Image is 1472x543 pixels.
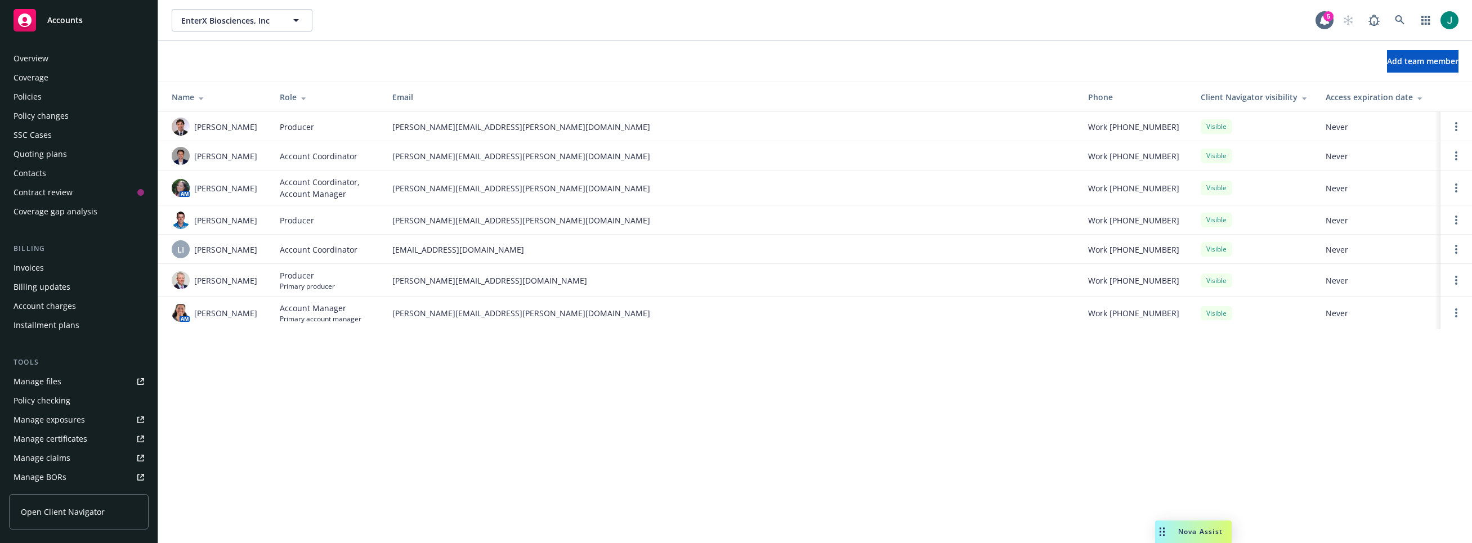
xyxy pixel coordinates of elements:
[194,244,257,255] span: [PERSON_NAME]
[392,244,1070,255] span: [EMAIL_ADDRESS][DOMAIN_NAME]
[9,88,149,106] a: Policies
[1326,307,1431,319] span: Never
[9,5,149,36] a: Accounts
[14,164,46,182] div: Contacts
[9,259,149,277] a: Invoices
[177,244,184,255] span: LI
[280,314,361,324] span: Primary account manager
[280,150,357,162] span: Account Coordinator
[280,91,374,103] div: Role
[1440,11,1458,29] img: photo
[14,392,70,410] div: Policy checking
[14,278,70,296] div: Billing updates
[1201,181,1232,195] div: Visible
[9,373,149,391] a: Manage files
[1201,306,1232,320] div: Visible
[1201,273,1232,288] div: Visible
[1201,242,1232,256] div: Visible
[1178,527,1223,536] span: Nova Assist
[194,307,257,319] span: [PERSON_NAME]
[194,121,257,133] span: [PERSON_NAME]
[1449,213,1463,227] a: Open options
[9,430,149,448] a: Manage certificates
[1449,120,1463,133] a: Open options
[1201,119,1232,133] div: Visible
[1387,50,1458,73] button: Add team member
[9,316,149,334] a: Installment plans
[9,126,149,144] a: SSC Cases
[9,145,149,163] a: Quoting plans
[181,15,279,26] span: EnterX Biosciences, Inc
[14,183,73,201] div: Contract review
[9,203,149,221] a: Coverage gap analysis
[14,411,85,429] div: Manage exposures
[1088,91,1183,103] div: Phone
[1155,520,1169,543] div: Drag to move
[1326,150,1431,162] span: Never
[392,307,1070,319] span: [PERSON_NAME][EMAIL_ADDRESS][PERSON_NAME][DOMAIN_NAME]
[1088,182,1179,194] span: Work [PHONE_NUMBER]
[14,373,61,391] div: Manage files
[14,126,52,144] div: SSC Cases
[9,297,149,315] a: Account charges
[1387,56,1458,66] span: Add team member
[1326,121,1431,133] span: Never
[9,107,149,125] a: Policy changes
[1326,244,1431,255] span: Never
[1326,182,1431,194] span: Never
[9,468,149,486] a: Manage BORs
[1363,9,1385,32] a: Report a Bug
[9,69,149,87] a: Coverage
[1326,214,1431,226] span: Never
[1449,149,1463,163] a: Open options
[1449,181,1463,195] a: Open options
[172,179,190,197] img: photo
[14,316,79,334] div: Installment plans
[1449,273,1463,287] a: Open options
[14,259,44,277] div: Invoices
[1337,9,1359,32] a: Start snowing
[172,304,190,322] img: photo
[172,147,190,165] img: photo
[194,150,257,162] span: [PERSON_NAME]
[392,91,1070,103] div: Email
[14,145,67,163] div: Quoting plans
[1326,275,1431,286] span: Never
[280,302,361,314] span: Account Manager
[14,430,87,448] div: Manage certificates
[392,182,1070,194] span: [PERSON_NAME][EMAIL_ADDRESS][PERSON_NAME][DOMAIN_NAME]
[172,211,190,229] img: photo
[1088,275,1179,286] span: Work [PHONE_NUMBER]
[21,506,105,518] span: Open Client Navigator
[9,183,149,201] a: Contract review
[280,176,374,200] span: Account Coordinator, Account Manager
[172,271,190,289] img: photo
[280,270,335,281] span: Producer
[47,16,83,25] span: Accounts
[280,244,357,255] span: Account Coordinator
[1088,214,1179,226] span: Work [PHONE_NUMBER]
[1389,9,1411,32] a: Search
[14,449,70,467] div: Manage claims
[392,275,1070,286] span: [PERSON_NAME][EMAIL_ADDRESS][DOMAIN_NAME]
[194,182,257,194] span: [PERSON_NAME]
[172,118,190,136] img: photo
[14,468,66,486] div: Manage BORs
[14,69,48,87] div: Coverage
[1326,91,1431,103] div: Access expiration date
[9,411,149,429] a: Manage exposures
[9,164,149,182] a: Contacts
[392,150,1070,162] span: [PERSON_NAME][EMAIL_ADDRESS][PERSON_NAME][DOMAIN_NAME]
[280,214,314,226] span: Producer
[14,203,97,221] div: Coverage gap analysis
[9,278,149,296] a: Billing updates
[1201,149,1232,163] div: Visible
[9,50,149,68] a: Overview
[172,9,312,32] button: EnterX Biosciences, Inc
[14,88,42,106] div: Policies
[194,275,257,286] span: [PERSON_NAME]
[392,121,1070,133] span: [PERSON_NAME][EMAIL_ADDRESS][PERSON_NAME][DOMAIN_NAME]
[9,357,149,368] div: Tools
[1201,213,1232,227] div: Visible
[14,297,76,315] div: Account charges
